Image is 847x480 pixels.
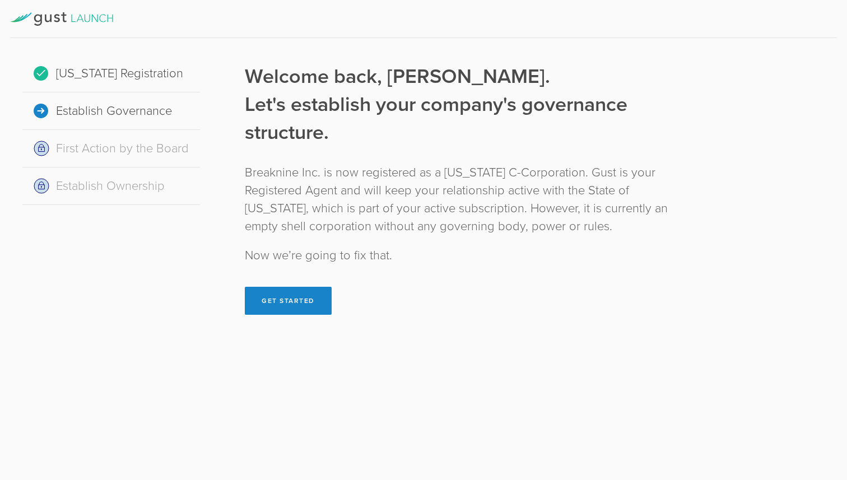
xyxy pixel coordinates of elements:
div: Establish Governance [22,92,200,130]
div: First Action by the Board [22,130,200,167]
div: Breaknine Inc. is now registered as a [US_STATE] C-Corporation. Gust is your Registered Agent and... [245,164,695,235]
div: Establish Ownership [22,167,200,205]
div: [US_STATE] Registration [22,55,200,92]
div: Welcome back, [PERSON_NAME]. [245,63,695,91]
div: Let's establish your company's governance structure. [245,91,695,147]
div: Now we’re going to fix that. [245,246,695,264]
button: Get Started [245,287,332,315]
